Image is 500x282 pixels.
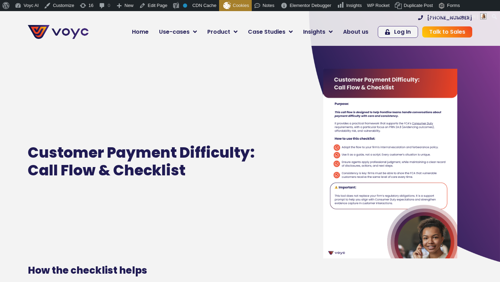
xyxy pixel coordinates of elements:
[28,144,282,179] h1: Customer Payment Difficulty: Call Flow & Checklist
[441,14,478,19] span: [PERSON_NAME]
[422,26,472,38] a: Talk to Sales
[183,3,187,8] div: No index
[154,25,202,39] a: Use-cases
[243,25,298,39] a: Case Studies
[338,25,374,39] a: About us
[202,25,243,39] a: Product
[394,29,411,35] span: Log In
[343,28,368,36] span: About us
[132,28,149,36] span: Home
[378,26,418,38] a: Log In
[127,25,154,39] a: Home
[424,11,489,22] a: Howdy,
[429,29,465,35] span: Talk to Sales
[303,28,325,36] span: Insights
[159,28,190,36] span: Use-cases
[207,28,230,36] span: Product
[248,28,285,36] span: Case Studies
[418,15,472,20] a: [PHONE_NUMBER]
[28,25,89,39] img: voyc-full-logo
[298,25,338,39] a: Insights
[28,265,240,276] h3: How the checklist helps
